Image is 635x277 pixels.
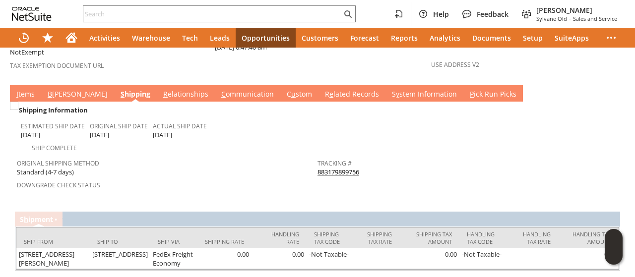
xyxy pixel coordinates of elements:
svg: Search [342,8,354,20]
span: Sylvane Old [536,15,567,22]
a: Related Records [322,89,381,100]
a: Opportunities [236,28,296,48]
td: 0.00 [558,248,619,269]
span: Sales and Service [573,15,617,22]
span: Leads [210,33,230,43]
span: [DATE] [153,130,172,140]
span: e [329,89,333,99]
a: Items [14,89,37,100]
span: Analytics [430,33,460,43]
div: Ship From [24,238,82,245]
span: P [470,89,474,99]
iframe: Click here to launch Oracle Guided Learning Help Panel [605,229,623,265]
div: Handling Tax Code [467,230,502,245]
a: Documents [466,28,517,48]
span: Tech [182,33,198,43]
svg: logo [12,7,52,21]
a: Tracking # [317,159,352,167]
div: Ship To [97,238,143,245]
span: Help [433,9,449,19]
td: 0.00 [197,248,252,269]
div: More menus [599,28,623,48]
td: 0.00 [399,248,459,269]
span: [DATE] [21,130,40,140]
a: Setup [517,28,549,48]
svg: Recent Records [18,32,30,44]
a: Tax Exemption Document URL [10,61,104,70]
div: Shipping Information [17,104,314,116]
span: Setup [523,33,543,43]
a: Leads [204,28,236,48]
a: Custom [284,89,315,100]
a: Shipping [118,89,153,100]
span: - [569,15,571,22]
span: Customers [302,33,338,43]
a: Ship Complete [32,144,77,152]
div: Ship Via [158,238,190,245]
span: Forecast [350,33,379,43]
td: [STREET_ADDRESS] [90,248,150,269]
span: SuiteApps [555,33,589,43]
span: h [24,215,28,224]
a: Original Ship Date [90,122,148,130]
span: [DATE] [90,130,109,140]
img: Unchecked [10,102,18,110]
a: Forecast [344,28,385,48]
div: Handling Tax Rate [516,230,551,245]
span: B [48,89,52,99]
span: [PERSON_NAME] [536,5,617,15]
a: Pick Run Picks [467,89,519,100]
td: 0.00 [252,248,307,269]
a: Estimated Ship Date [21,122,85,130]
a: Home [60,28,83,48]
div: Shortcuts [36,28,60,48]
div: Shipping Rate [204,238,244,245]
a: 883179899756 [317,167,359,176]
a: Original Shipping Method [17,159,99,167]
span: [DATE] 6:47:40 am [215,43,267,52]
span: u [291,89,296,99]
span: Documents [472,33,511,43]
svg: Home [65,32,77,44]
a: Downgrade Check Status [17,181,100,189]
span: Oracle Guided Learning Widget. To move around, please hold and drag [605,247,623,265]
a: Reports [385,28,424,48]
span: y [396,89,399,99]
span: R [163,89,168,99]
svg: Shortcuts [42,32,54,44]
div: Handling Rate [259,230,299,245]
span: NotExempt [10,48,44,57]
span: S [121,89,125,99]
div: Shipping Tax Rate [361,230,392,245]
td: -Not Taxable- [459,248,509,269]
a: Use Address V2 [431,60,479,69]
a: Recent Records [12,28,36,48]
a: Analytics [424,28,466,48]
div: Handling Tax Amount [566,230,612,245]
a: Warehouse [126,28,176,48]
td: -Not Taxable- [307,248,353,269]
span: Standard (4-7 days) [17,167,74,177]
span: Feedback [477,9,508,19]
span: Opportunities [242,33,290,43]
span: I [16,89,18,99]
input: Search [83,8,342,20]
span: Warehouse [132,33,170,43]
td: FedEx Freight Economy [150,248,197,269]
a: Shipment [20,215,53,224]
a: SuiteApps [549,28,595,48]
a: Communication [219,89,276,100]
div: Shipping Tax Code [314,230,346,245]
span: Reports [391,33,418,43]
a: Customers [296,28,344,48]
a: Actual Ship Date [153,122,207,130]
a: Tech [176,28,204,48]
td: [STREET_ADDRESS][PERSON_NAME] [16,248,90,269]
a: System Information [389,89,459,100]
a: Unrolled view on [607,87,619,99]
span: C [221,89,226,99]
a: B[PERSON_NAME] [45,89,110,100]
span: Activities [89,33,120,43]
a: Relationships [161,89,211,100]
a: Activities [83,28,126,48]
